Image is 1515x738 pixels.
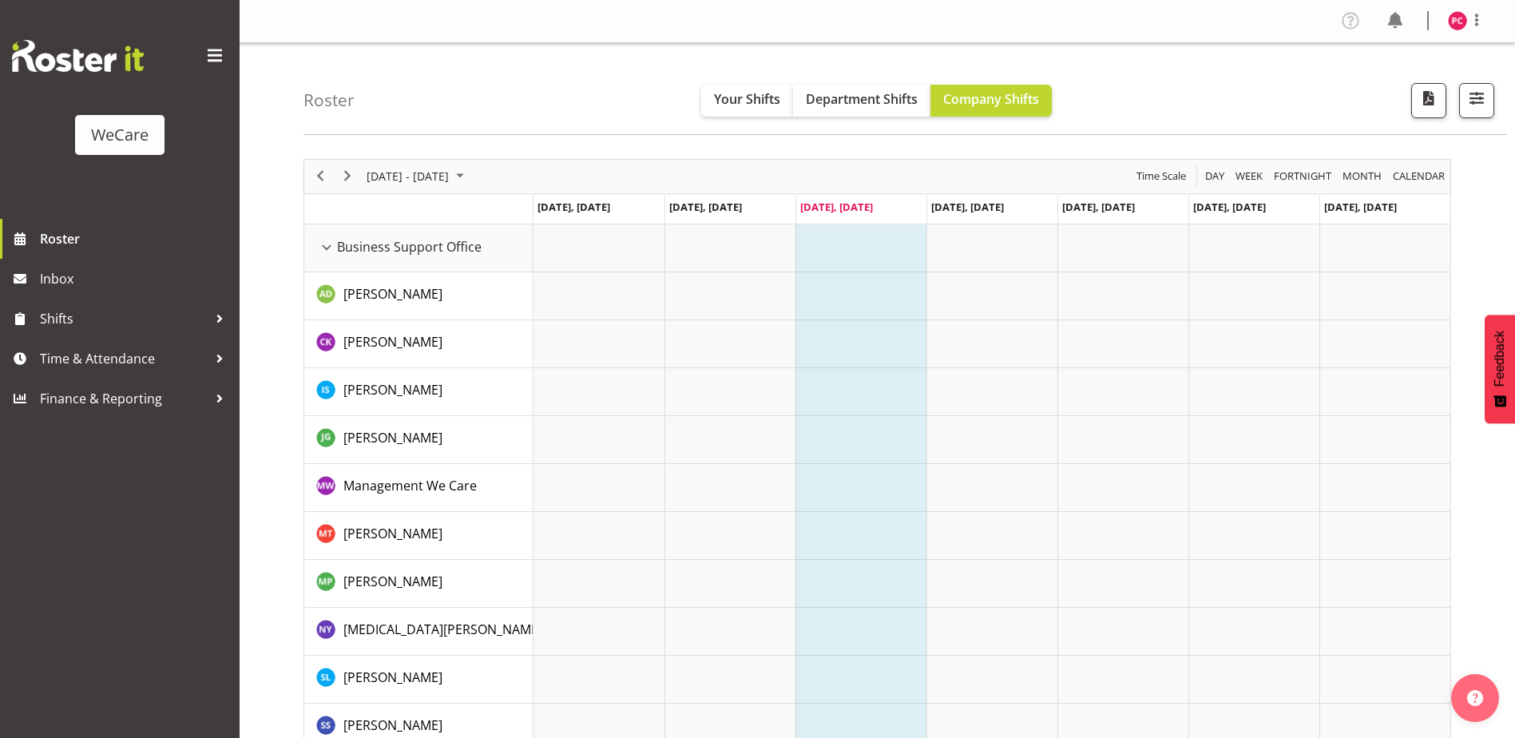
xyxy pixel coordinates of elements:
[1341,166,1383,186] span: Month
[943,90,1039,108] span: Company Shifts
[1234,166,1264,186] span: Week
[304,560,533,608] td: Millie Pumphrey resource
[1391,166,1446,186] span: calendar
[343,285,442,303] span: [PERSON_NAME]
[1448,11,1467,30] img: penny-clyne-moffat11589.jpg
[12,40,144,72] img: Rosterit website logo
[361,160,474,193] div: August 11 - 17, 2025
[714,90,780,108] span: Your Shifts
[365,166,450,186] span: [DATE] - [DATE]
[303,91,355,109] h4: Roster
[701,85,793,117] button: Your Shifts
[806,90,918,108] span: Department Shifts
[1493,331,1507,387] span: Feedback
[1062,200,1135,214] span: [DATE], [DATE]
[1340,166,1385,186] button: Timeline Month
[343,573,442,590] span: [PERSON_NAME]
[364,166,471,186] button: August 2025
[304,464,533,512] td: Management We Care resource
[1459,83,1494,118] button: Filter Shifts
[1233,166,1266,186] button: Timeline Week
[343,284,442,304] a: [PERSON_NAME]
[1135,166,1188,186] span: Time Scale
[343,476,477,495] a: Management We Care
[307,160,334,193] div: previous period
[800,200,873,214] span: [DATE], [DATE]
[91,123,149,147] div: WeCare
[1193,200,1266,214] span: [DATE], [DATE]
[343,572,442,591] a: [PERSON_NAME]
[1204,166,1226,186] span: Day
[343,428,442,447] a: [PERSON_NAME]
[343,333,442,351] span: [PERSON_NAME]
[343,621,542,638] span: [MEDICAL_DATA][PERSON_NAME]
[304,224,533,272] td: Business Support Office resource
[343,620,542,639] a: [MEDICAL_DATA][PERSON_NAME]
[1324,200,1397,214] span: [DATE], [DATE]
[343,716,442,735] a: [PERSON_NAME]
[337,166,359,186] button: Next
[793,85,930,117] button: Department Shifts
[40,227,232,251] span: Roster
[343,669,442,686] span: [PERSON_NAME]
[1272,166,1333,186] span: Fortnight
[1134,166,1189,186] button: Time Scale
[930,85,1052,117] button: Company Shifts
[334,160,361,193] div: next period
[1485,315,1515,423] button: Feedback - Show survey
[343,668,442,687] a: [PERSON_NAME]
[304,416,533,464] td: Janine Grundler resource
[343,524,442,543] a: [PERSON_NAME]
[343,716,442,734] span: [PERSON_NAME]
[343,332,442,351] a: [PERSON_NAME]
[337,237,482,256] span: Business Support Office
[1203,166,1227,186] button: Timeline Day
[1271,166,1335,186] button: Fortnight
[1390,166,1448,186] button: Month
[304,608,533,656] td: Nikita Yates resource
[343,381,442,399] span: [PERSON_NAME]
[1411,83,1446,118] button: Download a PDF of the roster according to the set date range.
[304,320,533,368] td: Chloe Kim resource
[40,267,232,291] span: Inbox
[343,525,442,542] span: [PERSON_NAME]
[40,307,208,331] span: Shifts
[343,477,477,494] span: Management We Care
[931,200,1004,214] span: [DATE], [DATE]
[1467,690,1483,706] img: help-xxl-2.png
[310,166,331,186] button: Previous
[304,368,533,416] td: Isabel Simcox resource
[40,387,208,411] span: Finance & Reporting
[669,200,742,214] span: [DATE], [DATE]
[304,512,533,560] td: Michelle Thomas resource
[343,380,442,399] a: [PERSON_NAME]
[343,429,442,446] span: [PERSON_NAME]
[304,272,533,320] td: Aleea Devenport resource
[537,200,610,214] span: [DATE], [DATE]
[40,347,208,371] span: Time & Attendance
[304,656,533,704] td: Sarah Lamont resource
